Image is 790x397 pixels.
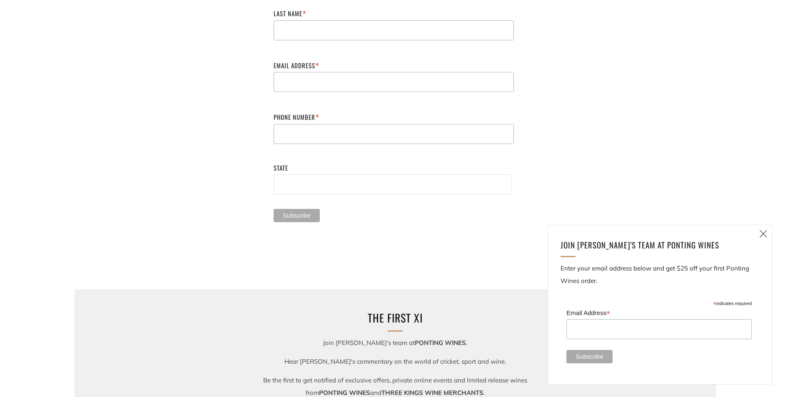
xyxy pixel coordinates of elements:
p: Join [PERSON_NAME]'s team at . [258,337,533,349]
h4: Join [PERSON_NAME]'s team at ponting Wines [561,238,750,252]
h2: The FIRST XI [258,309,533,327]
label: Phone Number [274,111,514,123]
strong: PONTING WINES [415,339,466,347]
input: Subscribe [274,209,320,222]
input: Subscribe [566,350,613,363]
div: indicates required [566,299,752,307]
p: Enter your email address below and get $25 off your first Ponting Wines order. [561,262,760,287]
strong: PONTING WINES [319,389,370,397]
label: Last Name [274,7,514,19]
p: Hear [PERSON_NAME]'s commentary on the world of cricket, sport and wine. [258,355,533,368]
label: State [274,163,514,174]
label: Email Address [274,59,514,71]
strong: THREE KINGS WINE MERCHANTS [381,389,483,397]
label: Email Address [566,307,752,318]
